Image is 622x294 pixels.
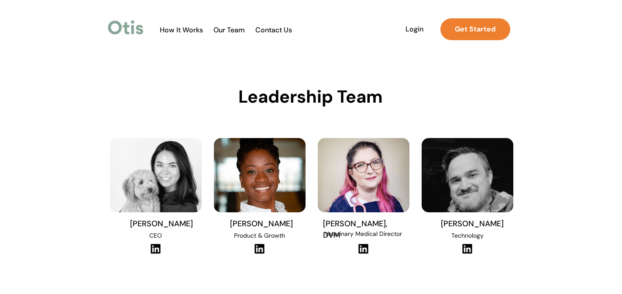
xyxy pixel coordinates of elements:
a: Get Started [440,18,510,40]
span: Veterinary Medical Director [325,230,402,238]
strong: Get Started [455,24,495,34]
span: Leadership Team [238,85,383,108]
span: Product & Growth [234,232,285,239]
a: Contact Us [251,26,297,35]
span: [PERSON_NAME], DVM [323,218,388,240]
a: Our Team [208,26,251,35]
span: CEO [149,232,162,239]
span: [PERSON_NAME] [230,218,293,229]
a: How It Works [155,26,207,35]
a: Login [395,18,435,40]
span: Technology [451,232,484,239]
span: [PERSON_NAME] [441,218,504,229]
span: Login [395,25,435,33]
span: [PERSON_NAME] [130,218,193,229]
